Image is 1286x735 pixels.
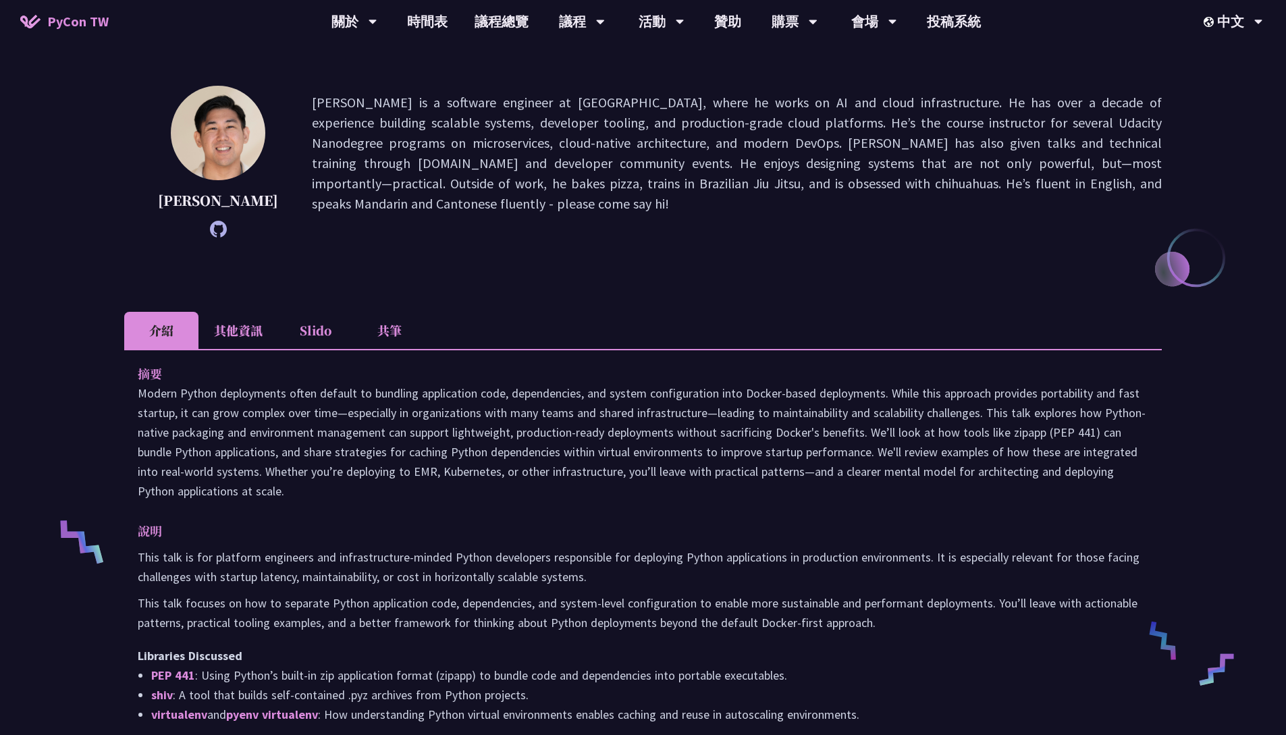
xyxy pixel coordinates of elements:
[124,312,198,349] li: 介紹
[138,383,1148,501] p: Modern Python deployments often default to bundling application code, dependencies, and system co...
[352,312,427,349] li: 共筆
[226,707,318,722] a: pyenv virtualenv
[20,15,41,28] img: Home icon of PyCon TW 2025
[1204,17,1217,27] img: Locale Icon
[47,11,109,32] span: PyCon TW
[138,364,1121,383] p: 摘要
[138,593,1148,632] p: This talk focuses on how to separate Python application code, dependencies, and system-level conf...
[138,547,1148,587] p: This talk is for platform engineers and infrastructure-minded Python developers responsible for d...
[151,687,173,703] a: shiv
[138,646,1148,665] h3: Libraries Discussed
[7,5,122,38] a: PyCon TW
[151,685,1148,705] li: : A tool that builds self-contained .pyz archives from Python projects.
[198,312,278,349] li: 其他資訊
[151,707,207,722] a: virtualenv
[278,312,352,349] li: Slido
[151,705,1148,724] li: and : How understanding Python virtual environments enables caching and reuse in autoscaling envi...
[151,668,195,683] a: PEP 441
[171,86,265,180] img: Justin Lee
[151,665,1148,685] li: : Using Python’s built-in zip application format (zipapp) to bundle code and dependencies into po...
[138,521,1121,541] p: 說明
[158,190,278,211] p: [PERSON_NAME]
[312,92,1162,231] p: [PERSON_NAME] is a software engineer at [GEOGRAPHIC_DATA], where he works on AI and cloud infrast...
